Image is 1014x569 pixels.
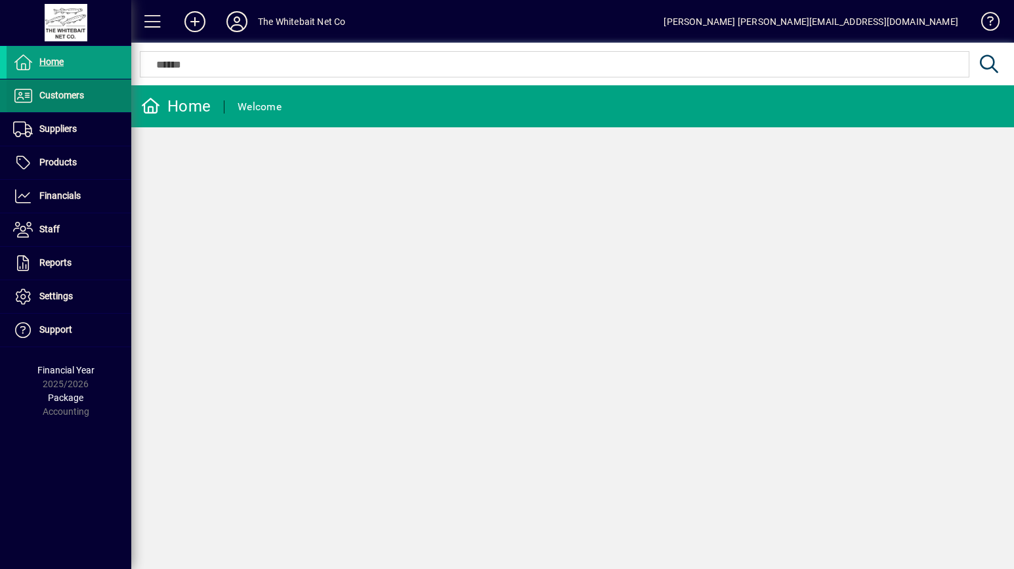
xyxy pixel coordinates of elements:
[664,11,958,32] div: [PERSON_NAME] [PERSON_NAME][EMAIL_ADDRESS][DOMAIN_NAME]
[258,11,346,32] div: The Whitebait Net Co
[971,3,998,45] a: Knowledge Base
[7,79,131,112] a: Customers
[238,96,282,117] div: Welcome
[39,56,64,67] span: Home
[7,113,131,146] a: Suppliers
[141,96,211,117] div: Home
[39,90,84,100] span: Customers
[216,10,258,33] button: Profile
[39,157,77,167] span: Products
[37,365,95,375] span: Financial Year
[174,10,216,33] button: Add
[48,392,83,403] span: Package
[7,280,131,313] a: Settings
[7,213,131,246] a: Staff
[39,190,81,201] span: Financials
[39,291,73,301] span: Settings
[39,123,77,134] span: Suppliers
[39,324,72,335] span: Support
[7,146,131,179] a: Products
[39,257,72,268] span: Reports
[7,180,131,213] a: Financials
[7,247,131,280] a: Reports
[39,224,60,234] span: Staff
[7,314,131,347] a: Support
